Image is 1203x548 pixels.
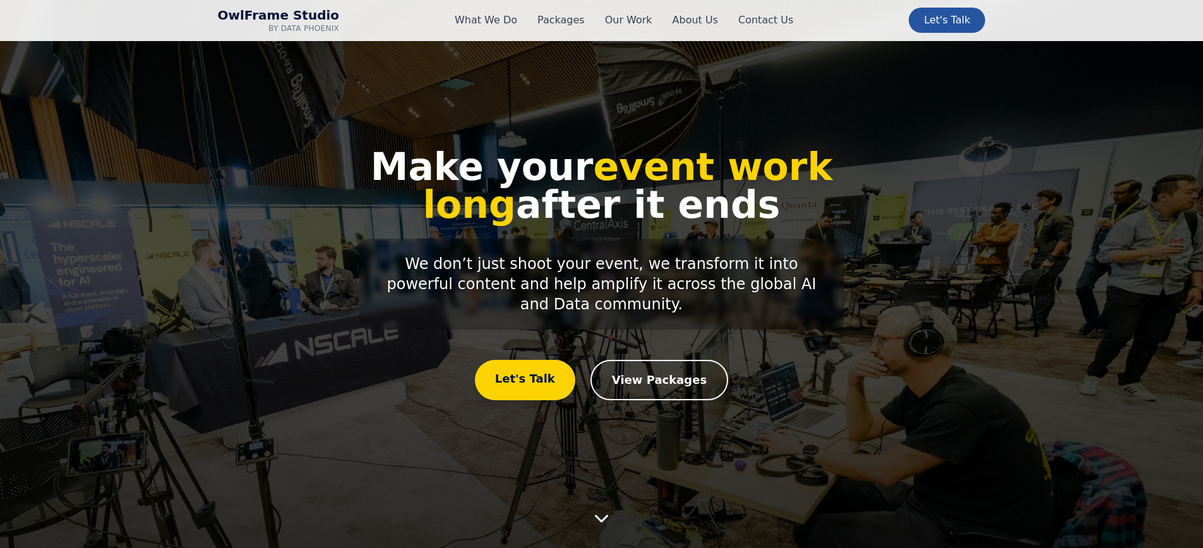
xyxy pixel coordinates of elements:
[339,360,865,400] div: Call to action buttons
[218,8,340,23] span: OwlFrame Studio
[738,13,793,28] a: Contact Us
[455,13,517,28] a: What We Do
[590,360,728,400] a: View Packages
[339,148,865,223] h1: Make your after it ends
[218,23,340,33] span: by Data Phoenix
[909,8,985,33] a: Let's Talk
[218,8,340,33] a: OwlFrame Studio Home
[673,13,718,28] a: About Us
[422,145,832,227] span: event work long
[475,360,575,400] a: Let's Talk
[537,13,585,28] a: Packages
[359,239,844,330] p: We don’t just shoot your event, we transform it into powerful content and help amplify it across ...
[605,13,652,28] a: Our Work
